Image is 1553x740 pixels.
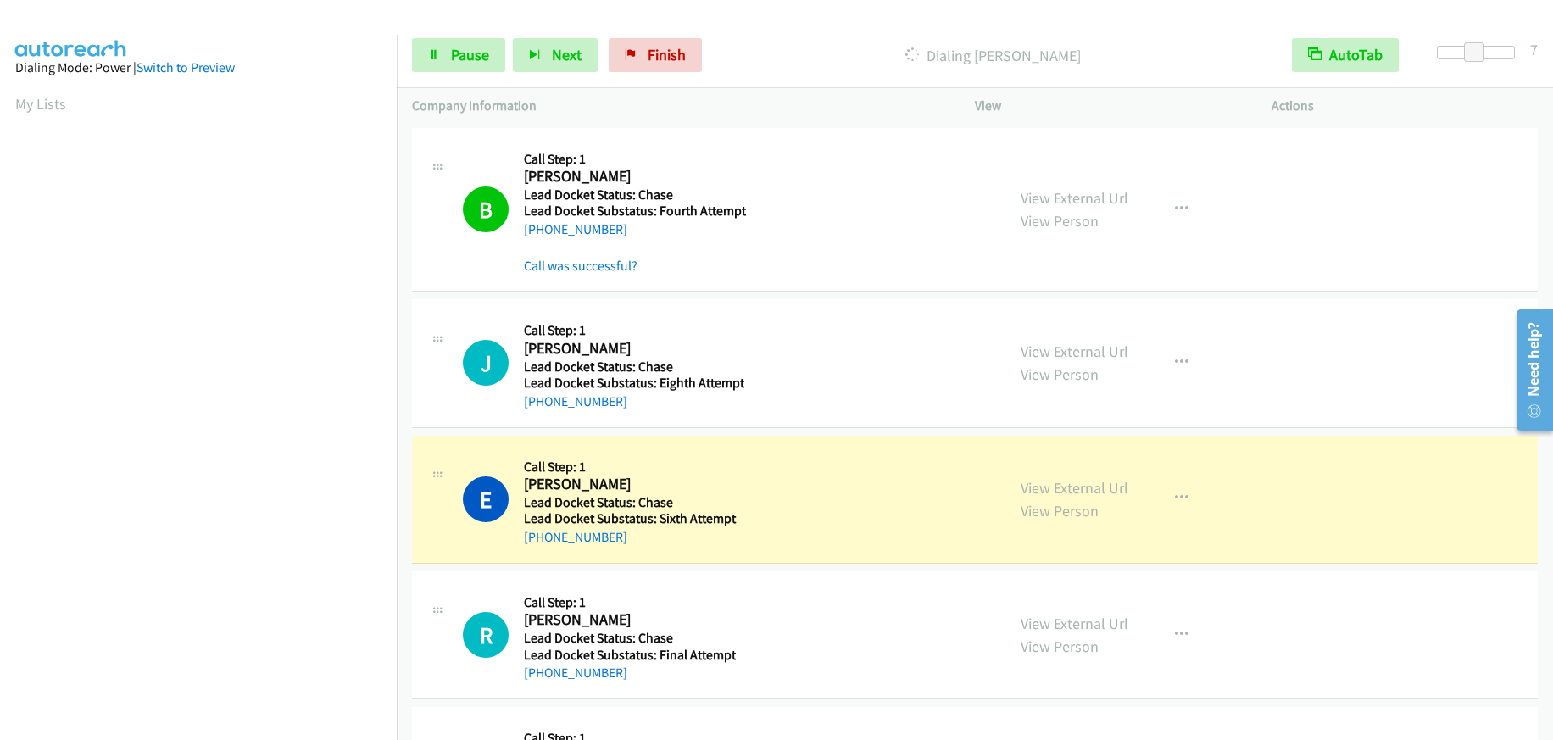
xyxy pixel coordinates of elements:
div: 7 [1530,38,1538,61]
a: [PHONE_NUMBER] [524,665,627,681]
a: Finish [609,38,702,72]
h5: Lead Docket Status: Chase [524,630,736,647]
h5: Lead Docket Substatus: Eighth Attempt [524,375,744,392]
h2: [PERSON_NAME] [524,167,741,186]
h1: E [463,476,509,522]
a: View Person [1021,637,1099,656]
a: Switch to Preview [136,59,235,75]
h5: Call Step: 1 [524,459,741,476]
h5: Call Step: 1 [524,594,736,611]
h5: Lead Docket Status: Chase [524,359,744,376]
a: View Person [1021,501,1099,520]
h2: [PERSON_NAME] [524,475,741,494]
a: View External Url [1021,478,1128,498]
h1: B [463,186,509,232]
a: Call was successful? [524,258,637,274]
button: Next [513,38,598,72]
a: View Person [1021,364,1099,384]
h5: Call Step: 1 [524,151,746,168]
a: View Person [1021,211,1099,231]
a: [PHONE_NUMBER] [524,221,627,237]
p: Company Information [412,96,944,116]
span: Next [552,45,582,64]
h2: [PERSON_NAME] [524,339,741,359]
p: View [975,96,1241,116]
p: Dialing [PERSON_NAME] [725,44,1261,67]
span: Finish [648,45,686,64]
a: My Lists [15,94,66,114]
a: View External Url [1021,188,1128,208]
a: View External Url [1021,342,1128,361]
button: AutoTab [1292,38,1399,72]
h5: Lead Docket Substatus: Sixth Attempt [524,510,741,527]
iframe: Resource Center [1504,303,1553,437]
a: Pause [412,38,505,72]
h1: J [463,340,509,386]
div: Dialing Mode: Power | [15,58,381,78]
a: [PHONE_NUMBER] [524,393,627,409]
h5: Lead Docket Status: Chase [524,494,741,511]
h5: Lead Docket Status: Chase [524,186,746,203]
h5: Call Step: 1 [524,322,744,339]
a: [PHONE_NUMBER] [524,529,627,545]
span: Pause [451,45,489,64]
a: View External Url [1021,614,1128,633]
h5: Lead Docket Substatus: Final Attempt [524,647,736,664]
h2: [PERSON_NAME] [524,610,736,630]
p: Actions [1272,96,1538,116]
h5: Lead Docket Substatus: Fourth Attempt [524,203,746,220]
div: The call is yet to be attempted [463,340,509,386]
div: The call is yet to be attempted [463,612,509,658]
h1: R [463,612,509,658]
